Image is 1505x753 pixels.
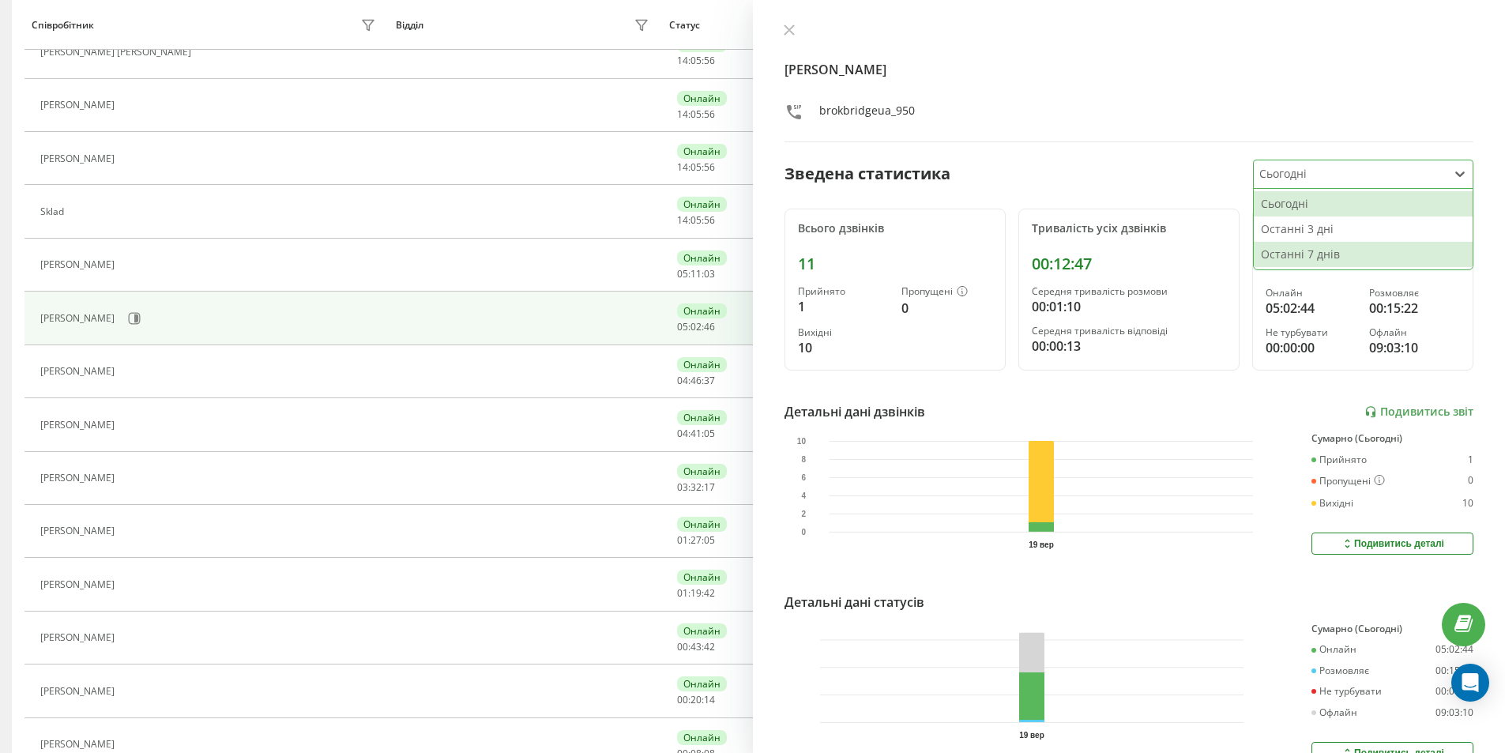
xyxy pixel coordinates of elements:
[690,107,702,121] span: 05
[677,267,688,280] span: 05
[1032,286,1226,297] div: Середня тривалість розмови
[690,267,702,280] span: 11
[704,160,715,174] span: 56
[704,320,715,333] span: 46
[677,91,727,106] div: Онлайн
[677,357,727,372] div: Онлайн
[40,100,119,111] div: [PERSON_NAME]
[677,375,715,386] div: : :
[1435,644,1473,655] div: 05:02:44
[40,473,119,484] div: [PERSON_NAME]
[1266,288,1356,299] div: Онлайн
[704,374,715,387] span: 37
[677,160,688,174] span: 14
[798,254,992,273] div: 11
[704,213,715,227] span: 56
[901,299,992,318] div: 0
[677,693,688,706] span: 00
[1311,623,1473,634] div: Сумарно (Сьогодні)
[677,107,688,121] span: 14
[1369,338,1460,357] div: 09:03:10
[677,428,715,439] div: : :
[1032,254,1226,273] div: 00:12:47
[677,374,688,387] span: 04
[798,338,889,357] div: 10
[690,693,702,706] span: 20
[677,642,715,653] div: : :
[396,20,423,31] div: Відділ
[40,420,119,431] div: [PERSON_NAME]
[690,586,702,600] span: 19
[1311,454,1367,465] div: Прийнято
[1032,337,1226,356] div: 00:00:13
[677,464,727,479] div: Онлайн
[1029,540,1054,549] text: 19 вер
[677,55,715,66] div: : :
[40,153,119,164] div: [PERSON_NAME]
[798,222,992,235] div: Всього дзвінків
[677,250,727,265] div: Онлайн
[704,693,715,706] span: 14
[690,374,702,387] span: 46
[677,517,727,532] div: Онлайн
[40,47,195,58] div: [PERSON_NAME] [PERSON_NAME]
[1311,644,1356,655] div: Онлайн
[1032,222,1226,235] div: Тривалість усіх дзвінків
[677,533,688,547] span: 01
[1435,665,1473,676] div: 00:15:22
[1311,498,1353,509] div: Вихідні
[798,286,889,297] div: Прийнято
[801,510,806,518] text: 2
[704,54,715,67] span: 56
[40,206,68,217] div: Sklad
[690,213,702,227] span: 05
[801,455,806,464] text: 8
[40,366,119,377] div: [PERSON_NAME]
[669,20,700,31] div: Статус
[1254,242,1473,267] div: Останні 7 днів
[1369,327,1460,338] div: Офлайн
[1254,191,1473,216] div: Сьогодні
[677,109,715,120] div: : :
[1435,707,1473,718] div: 09:03:10
[1266,338,1356,357] div: 00:00:00
[1266,299,1356,318] div: 05:02:44
[1311,533,1473,555] button: Подивитись деталі
[1266,327,1356,338] div: Не турбувати
[784,60,1474,79] h4: [PERSON_NAME]
[704,267,715,280] span: 03
[1311,665,1369,676] div: Розмовляє
[677,322,715,333] div: : :
[677,482,715,493] div: : :
[677,54,688,67] span: 14
[40,579,119,590] div: [PERSON_NAME]
[1468,475,1473,488] div: 0
[690,427,702,440] span: 41
[1369,299,1460,318] div: 00:15:22
[1468,454,1473,465] div: 1
[690,320,702,333] span: 02
[677,427,688,440] span: 04
[677,586,688,600] span: 01
[1311,433,1473,444] div: Сумарно (Сьогодні)
[784,162,950,186] div: Зведена статистика
[801,491,806,500] text: 4
[677,269,715,280] div: : :
[677,676,727,691] div: Онлайн
[690,640,702,653] span: 43
[704,107,715,121] span: 56
[798,297,889,316] div: 1
[1364,405,1473,419] a: Подивитись звіт
[1462,498,1473,509] div: 10
[690,160,702,174] span: 05
[1019,731,1044,740] text: 19 вер
[677,303,727,318] div: Онлайн
[1311,686,1382,697] div: Не турбувати
[677,623,727,638] div: Онлайн
[704,480,715,494] span: 17
[40,632,119,643] div: [PERSON_NAME]
[1341,537,1444,550] div: Подивитись деталі
[677,730,727,745] div: Онлайн
[1451,664,1489,702] div: Open Intercom Messenger
[40,739,119,750] div: [PERSON_NAME]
